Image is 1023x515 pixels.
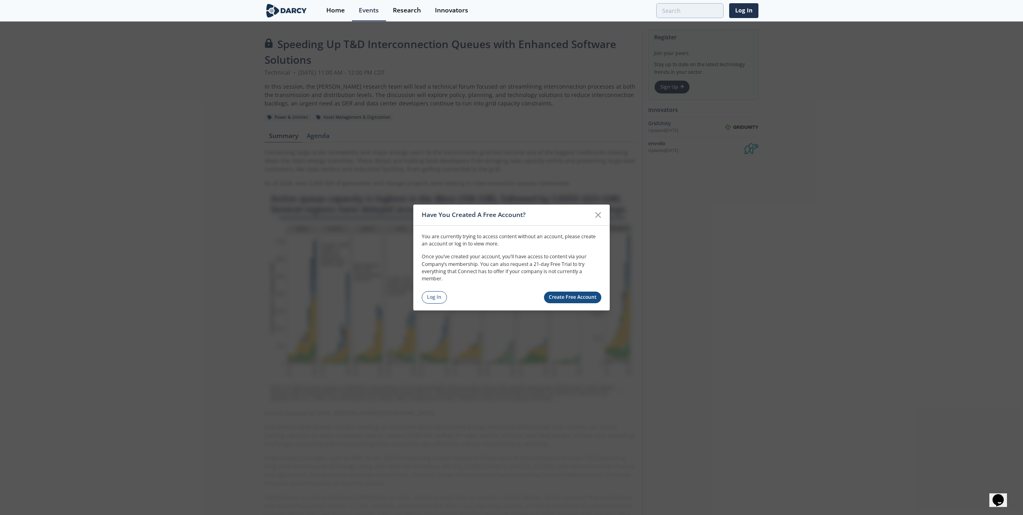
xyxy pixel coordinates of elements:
[265,4,308,18] img: logo-wide.svg
[422,253,601,283] p: Once you’ve created your account, you’ll have access to content via your Company’s membership. Yo...
[656,3,724,18] input: Advanced Search
[359,7,379,14] div: Events
[435,7,468,14] div: Innovators
[989,483,1015,507] iframe: chat widget
[422,233,601,247] p: You are currently trying to access content without an account, please create an account or log in...
[422,207,590,223] div: Have You Created A Free Account?
[326,7,345,14] div: Home
[393,7,421,14] div: Research
[544,292,602,303] a: Create Free Account
[729,3,758,18] a: Log In
[422,291,447,304] a: Log In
